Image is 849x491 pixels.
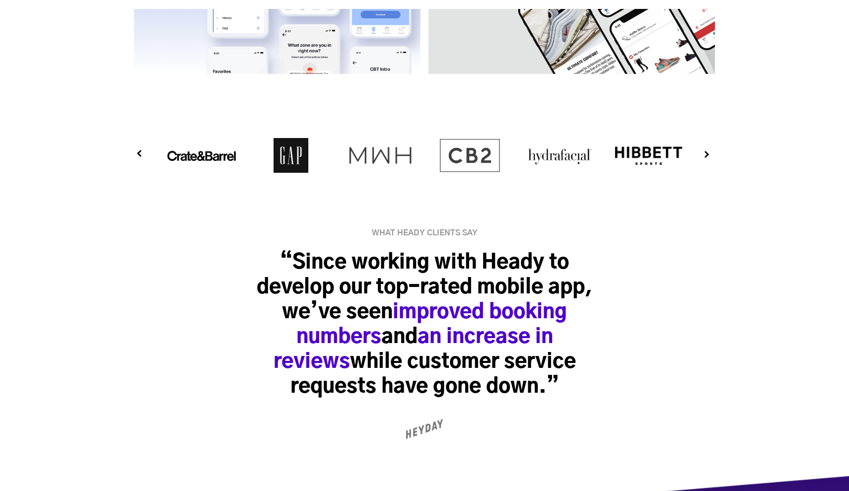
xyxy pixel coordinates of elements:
img: Heyday_Logo_HQ [406,399,443,439]
button: Next [693,149,703,159]
img: Crate-Barrel-Logo@2x [167,148,236,163]
img: Hydrofacial@2x [524,146,594,165]
img: Hibbett@2x [614,146,683,165]
img: mwh@2x [347,138,413,173]
img: Gap@2x [274,138,308,173]
span: improved booking numbers [296,302,567,347]
button: Previous [137,149,153,159]
p: What Heady Clients Say [239,225,610,240]
h2: “Since working with Heady to develop our top-rated mobile app, we’ve seen and while customer serv... [239,250,610,399]
img: CB2@2x [439,138,500,173]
